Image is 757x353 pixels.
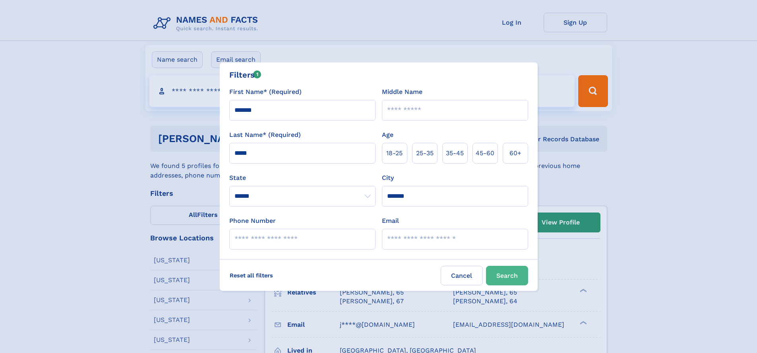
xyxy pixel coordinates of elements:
[386,148,403,158] span: 18‑25
[225,266,278,285] label: Reset all filters
[446,148,464,158] span: 35‑45
[229,130,301,140] label: Last Name* (Required)
[229,69,261,81] div: Filters
[441,266,483,285] label: Cancel
[476,148,494,158] span: 45‑60
[382,216,399,226] label: Email
[229,173,376,183] label: State
[229,87,302,97] label: First Name* (Required)
[382,87,422,97] label: Middle Name
[509,148,521,158] span: 60+
[382,130,393,140] label: Age
[382,173,394,183] label: City
[486,266,528,285] button: Search
[229,216,276,226] label: Phone Number
[416,148,434,158] span: 25‑35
